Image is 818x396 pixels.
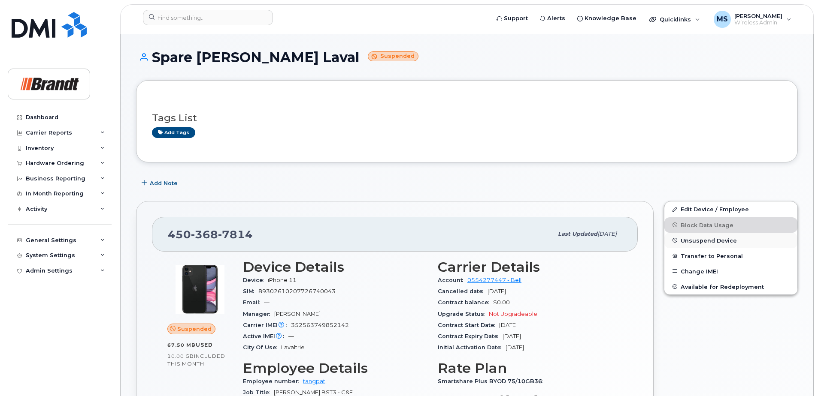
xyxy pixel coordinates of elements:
[558,231,597,237] span: Last updated
[243,311,274,317] span: Manager
[664,201,797,217] a: Edit Device / Employee
[243,360,427,376] h3: Employee Details
[438,333,503,339] span: Contract Expiry Date
[136,175,185,191] button: Add Note
[438,299,493,306] span: Contract balance
[150,179,178,187] span: Add Note
[664,233,797,248] button: Unsuspend Device
[243,288,258,294] span: SIM
[438,322,499,328] span: Contract Start Date
[218,228,253,241] span: 7814
[243,277,268,283] span: Device
[664,279,797,294] button: Available for Redeployment
[243,259,427,275] h3: Device Details
[368,51,418,61] small: Suspended
[167,342,196,348] span: 67.50 MB
[664,264,797,279] button: Change IMEI
[664,248,797,264] button: Transfer to Personal
[191,228,218,241] span: 368
[264,299,270,306] span: —
[291,322,349,328] span: 352563749852142
[167,353,225,367] span: included this month
[664,217,797,233] button: Block Data Usage
[438,311,489,317] span: Upgrade Status
[488,288,506,294] span: [DATE]
[438,288,488,294] span: Cancelled date
[136,50,798,65] h1: Spare [PERSON_NAME] Laval
[438,360,622,376] h3: Rate Plan
[258,288,336,294] span: 89302610207726740043
[243,333,288,339] span: Active IMEI
[681,237,737,243] span: Unsuspend Device
[243,299,264,306] span: Email
[438,277,467,283] span: Account
[493,299,510,306] span: $0.00
[467,277,521,283] a: 0554277447 - Bell
[243,322,291,328] span: Carrier IMEI
[243,344,281,351] span: City Of Use
[681,283,764,290] span: Available for Redeployment
[288,333,294,339] span: —
[152,113,782,123] h3: Tags List
[168,228,253,241] span: 450
[438,259,622,275] h3: Carrier Details
[438,344,506,351] span: Initial Activation Date
[167,353,194,359] span: 10.00 GB
[274,311,321,317] span: [PERSON_NAME]
[196,342,213,348] span: used
[177,325,212,333] span: Suspended
[152,127,195,138] a: Add tags
[243,389,274,396] span: Job Title
[489,311,537,317] span: Not Upgradeable
[503,333,521,339] span: [DATE]
[281,344,305,351] span: Lavaltrie
[174,264,226,315] img: iPhone_11.jpg
[268,277,297,283] span: iPhone 11
[438,378,547,384] span: Smartshare Plus BYOD 75/10GB36
[597,231,617,237] span: [DATE]
[303,378,325,384] a: tangpat
[274,389,353,396] span: [PERSON_NAME] BST3 - C&F
[499,322,518,328] span: [DATE]
[506,344,524,351] span: [DATE]
[243,378,303,384] span: Employee number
